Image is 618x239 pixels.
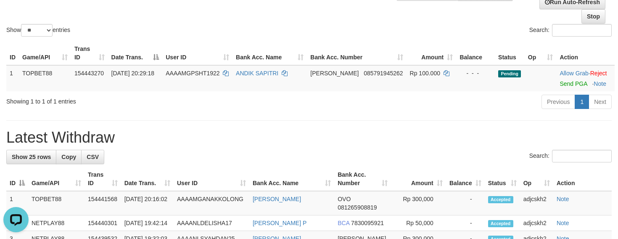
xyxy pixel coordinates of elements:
[6,167,28,191] th: ID: activate to sort column descending
[556,41,615,65] th: Action
[236,70,278,77] a: ANDIK SAPITRI
[6,41,19,65] th: ID
[529,150,612,162] label: Search:
[351,220,384,226] span: Copy 7830095921 to clipboard
[391,191,446,215] td: Rp 300,000
[6,94,251,106] div: Showing 1 to 1 of 1 entries
[21,24,53,37] select: Showentries
[460,69,491,77] div: - - -
[28,215,85,231] td: NETPLAY88
[529,24,612,37] label: Search:
[28,167,85,191] th: Game/API: activate to sort column ascending
[557,196,569,202] a: Note
[253,220,306,226] a: [PERSON_NAME] P
[520,215,553,231] td: adjcskh2
[552,24,612,37] input: Search:
[85,167,121,191] th: Trans ID: activate to sort column ascending
[232,41,307,65] th: Bank Acc. Name: activate to sort column ascending
[594,80,606,87] a: Note
[111,70,154,77] span: [DATE] 20:29:18
[28,191,85,215] td: TOPBET88
[12,154,51,160] span: Show 25 rows
[338,196,351,202] span: OVO
[310,70,359,77] span: [PERSON_NAME]
[525,41,557,65] th: Op: activate to sort column ascending
[174,167,249,191] th: User ID: activate to sort column ascending
[74,70,104,77] span: 154443270
[552,150,612,162] input: Search:
[253,196,301,202] a: [PERSON_NAME]
[108,41,163,65] th: Date Trans.: activate to sort column descending
[410,70,440,77] span: Rp 100.000
[553,167,612,191] th: Action
[121,167,174,191] th: Date Trans.: activate to sort column ascending
[590,70,607,77] a: Reject
[162,41,232,65] th: User ID: activate to sort column ascending
[3,3,29,29] button: Open LiveChat chat widget
[456,41,495,65] th: Balance
[520,191,553,215] td: adjcskh2
[495,41,525,65] th: Status
[560,70,590,77] span: ·
[61,154,76,160] span: Copy
[589,95,612,109] a: Next
[338,220,349,226] span: BCA
[488,220,513,227] span: Accepted
[174,191,249,215] td: AAAAMGANAKKOLONG
[575,95,589,109] a: 1
[560,80,587,87] a: Send PGA
[19,41,71,65] th: Game/API: activate to sort column ascending
[249,167,334,191] th: Bank Acc. Name: activate to sort column ascending
[6,24,70,37] label: Show entries
[557,220,569,226] a: Note
[338,204,377,211] span: Copy 081265908819 to clipboard
[71,41,108,65] th: Trans ID: activate to sort column ascending
[581,9,605,24] a: Stop
[446,167,485,191] th: Balance: activate to sort column ascending
[391,167,446,191] th: Amount: activate to sort column ascending
[334,167,391,191] th: Bank Acc. Number: activate to sort column ascending
[391,215,446,231] td: Rp 50,000
[407,41,457,65] th: Amount: activate to sort column ascending
[19,65,71,91] td: TOPBET88
[364,70,403,77] span: Copy 085791945262 to clipboard
[446,191,485,215] td: -
[541,95,575,109] a: Previous
[174,215,249,231] td: AAAANLDELISHA17
[485,167,520,191] th: Status: activate to sort column ascending
[166,70,219,77] span: AAAAMGPSHT1922
[488,196,513,203] span: Accepted
[498,70,521,77] span: Pending
[87,154,99,160] span: CSV
[81,150,104,164] a: CSV
[6,65,19,91] td: 1
[85,191,121,215] td: 154441568
[121,191,174,215] td: [DATE] 20:16:02
[121,215,174,231] td: [DATE] 19:42:14
[56,150,82,164] a: Copy
[520,167,553,191] th: Op: activate to sort column ascending
[6,191,28,215] td: 1
[556,65,615,91] td: ·
[560,70,588,77] a: Allow Grab
[307,41,406,65] th: Bank Acc. Number: activate to sort column ascending
[85,215,121,231] td: 154440301
[6,150,56,164] a: Show 25 rows
[446,215,485,231] td: -
[6,129,612,146] h1: Latest Withdraw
